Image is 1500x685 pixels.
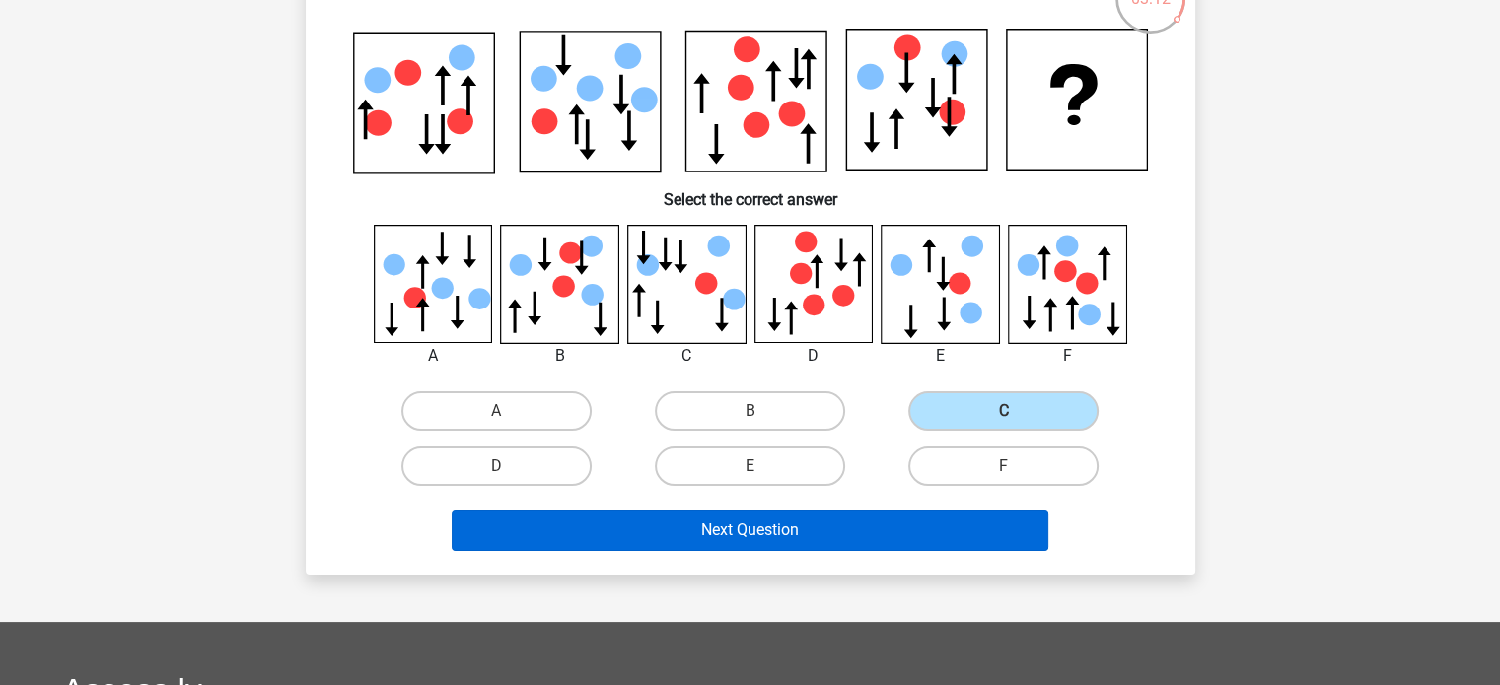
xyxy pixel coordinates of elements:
div: A [359,344,508,368]
button: Next Question [452,510,1048,551]
div: B [485,344,634,368]
div: D [740,344,889,368]
div: F [993,344,1142,368]
label: E [655,446,845,486]
label: F [908,446,1099,486]
label: C [908,391,1099,431]
label: D [401,446,592,486]
div: E [866,344,1015,368]
h6: Select the correct answer [337,174,1164,209]
label: A [401,391,592,431]
label: B [655,391,845,431]
div: C [612,344,761,368]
